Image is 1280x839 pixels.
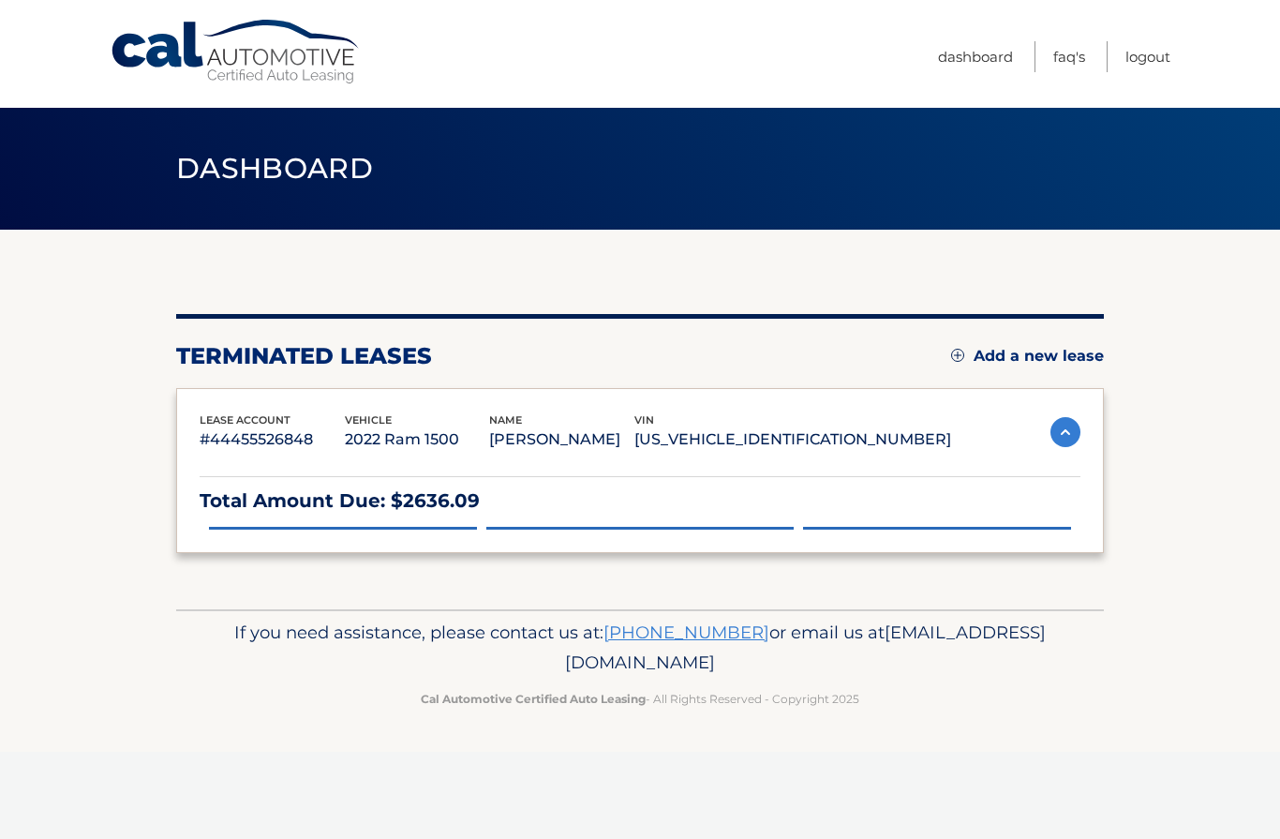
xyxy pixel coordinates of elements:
[951,349,964,362] img: add.svg
[1125,41,1170,72] a: Logout
[110,19,363,85] a: Cal Automotive
[565,622,1046,673] span: [EMAIL_ADDRESS][DOMAIN_NAME]
[634,427,951,453] p: [US_VEHICLE_IDENTIFICATION_NUMBER]
[486,527,793,626] a: Add/Remove bank account info
[345,427,490,453] p: 2022 Ram 1500
[176,151,373,186] span: Dashboard
[200,413,290,427] span: lease account
[803,527,1071,626] a: payment history
[200,485,1080,517] p: Total Amount Due: $2636.09
[176,342,432,370] h2: terminated leases
[209,527,477,626] a: make a payment
[489,413,522,427] span: name
[345,413,392,427] span: vehicle
[634,413,654,427] span: vin
[489,427,634,453] p: [PERSON_NAME]
[1050,417,1080,447] img: accordion-active.svg
[188,689,1092,709] p: - All Rights Reserved - Copyright 2025
[421,692,646,706] strong: Cal Automotive Certified Auto Leasing
[938,41,1013,72] a: Dashboard
[1053,41,1085,72] a: FAQ's
[188,618,1092,678] p: If you need assistance, please contact us at: or email us at
[200,427,345,453] p: #44455526848
[603,622,769,643] a: [PHONE_NUMBER]
[951,347,1104,366] a: Add a new lease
